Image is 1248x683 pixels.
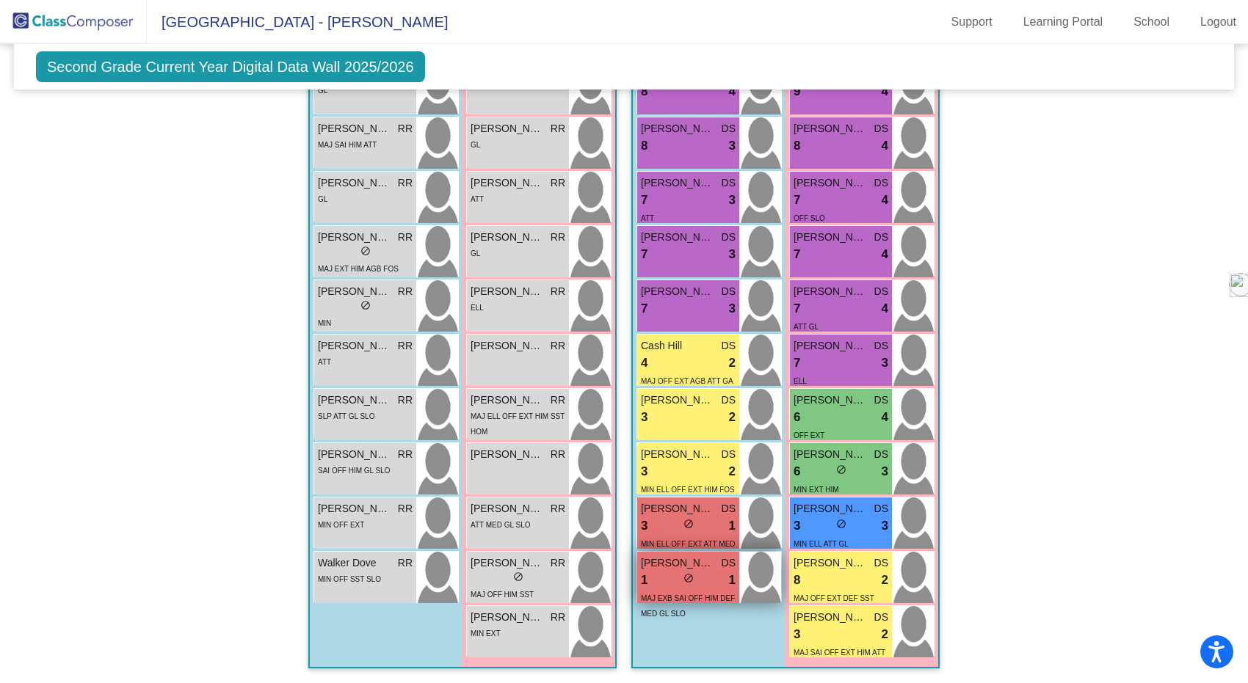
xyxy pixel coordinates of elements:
[398,230,413,245] span: RR
[471,521,531,529] span: ATT MED GL SLO
[794,191,800,210] span: 7
[318,555,391,571] span: Walker Dove
[471,249,480,258] span: GL
[722,447,736,462] span: DS
[794,284,867,299] span: [PERSON_NAME]
[318,447,391,462] span: [PERSON_NAME]
[318,141,377,149] span: MAJ SAI HIM ATT
[874,338,888,354] span: DS
[874,610,888,625] span: DS
[794,214,825,222] span: OFF SLO
[794,501,867,516] span: [PERSON_NAME]
[551,121,565,136] span: RR
[729,191,736,210] span: 3
[794,121,867,136] span: [PERSON_NAME]
[874,175,888,191] span: DS
[836,464,846,475] span: do_not_disturb_alt
[551,284,565,299] span: RR
[794,245,800,264] span: 7
[471,591,534,599] span: MAJ OFF HIM SST
[683,573,694,583] span: do_not_disturb_alt
[794,354,800,373] span: 7
[147,10,448,34] span: [GEOGRAPHIC_DATA] - [PERSON_NAME]
[794,610,867,625] span: [PERSON_NAME]
[794,136,800,156] span: 8
[318,175,391,191] span: [PERSON_NAME]
[722,392,736,408] span: DS
[794,447,867,462] span: [PERSON_NAME]
[360,246,371,256] span: do_not_disturb_alt
[641,299,647,318] span: 7
[318,575,381,583] span: MIN OFF SST SLO
[794,230,867,245] span: [PERSON_NAME]
[318,87,327,95] span: GL
[318,412,374,420] span: SLP ATT GL SLO
[641,230,714,245] span: [PERSON_NAME]
[874,284,888,299] span: DS
[641,447,714,462] span: [PERSON_NAME]
[551,230,565,245] span: RR
[36,51,425,82] span: Second Grade Current Year Digital Data Wall 2025/2026
[794,392,867,408] span: [PERSON_NAME]
[471,195,484,203] span: ATT
[398,501,413,516] span: RR
[1122,10,1181,34] a: School
[641,571,647,590] span: 1
[398,284,413,299] span: RR
[722,501,736,516] span: DS
[794,571,800,590] span: 8
[318,521,364,529] span: MIN OFF EXT
[874,121,888,136] span: DS
[729,245,736,264] span: 3
[641,516,647,536] span: 3
[641,377,733,401] span: MAJ OFF EXT AGB ATT GA SST SLO
[794,594,874,618] span: MAJ OFF EXT DEF SST CUS GL
[882,299,888,318] span: 4
[398,447,413,462] span: RR
[882,462,888,481] span: 3
[641,594,735,618] span: MAJ EXB SAI OFF HIM DEF MED GL SLO
[318,195,327,203] span: GL
[551,392,565,408] span: RR
[794,555,867,571] span: [PERSON_NAME]
[882,245,888,264] span: 4
[513,571,523,582] span: do_not_disturb_alt
[882,408,888,427] span: 4
[794,486,838,494] span: MIN EXT HIM
[641,121,714,136] span: [PERSON_NAME]
[882,571,888,590] span: 2
[722,121,736,136] span: DS
[471,447,544,462] span: [PERSON_NAME]
[398,392,413,408] span: RR
[722,284,736,299] span: DS
[471,412,565,436] span: MAJ ELL OFF EXT HIM SST HOM
[794,540,849,548] span: MIN ELL ATT GL
[641,462,647,481] span: 3
[641,175,714,191] span: [PERSON_NAME]
[882,136,888,156] span: 4
[794,323,819,331] span: ATT GL
[471,230,544,245] span: [PERSON_NAME]
[882,82,888,101] span: 4
[882,516,888,536] span: 3
[398,175,413,191] span: RR
[318,121,391,136] span: [PERSON_NAME]
[471,121,544,136] span: [PERSON_NAME]
[471,284,544,299] span: [PERSON_NAME]
[729,354,736,373] span: 2
[794,516,800,536] span: 3
[874,447,888,462] span: DS
[641,354,647,373] span: 4
[882,625,888,644] span: 2
[318,501,391,516] span: [PERSON_NAME]
[398,555,413,571] span: RR
[794,338,867,354] span: [PERSON_NAME]
[641,501,714,516] span: [PERSON_NAME]
[729,571,736,590] span: 1
[874,392,888,408] span: DS
[794,462,800,481] span: 6
[471,175,544,191] span: [PERSON_NAME]
[729,408,736,427] span: 2
[874,230,888,245] span: DS
[729,136,736,156] span: 3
